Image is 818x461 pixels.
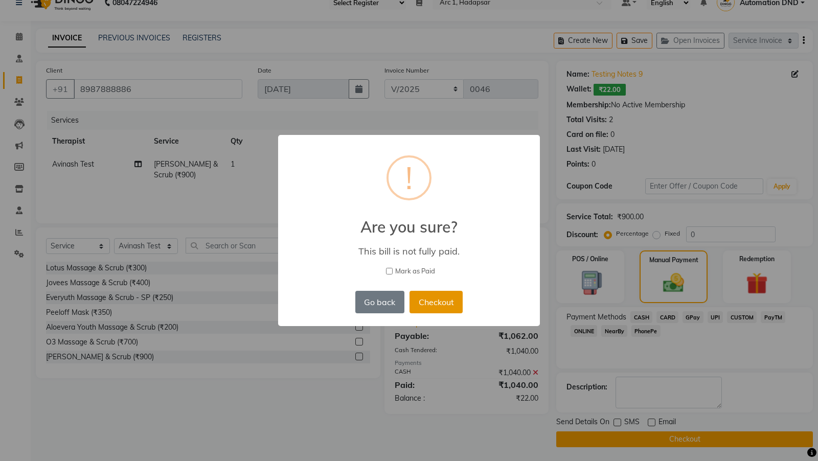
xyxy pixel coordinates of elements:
[355,291,404,313] button: Go back
[410,291,463,313] button: Checkout
[386,268,393,274] input: Mark as Paid
[405,157,413,198] div: !
[395,266,435,276] span: Mark as Paid
[278,205,540,236] h2: Are you sure?
[293,245,525,257] div: This bill is not fully paid.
